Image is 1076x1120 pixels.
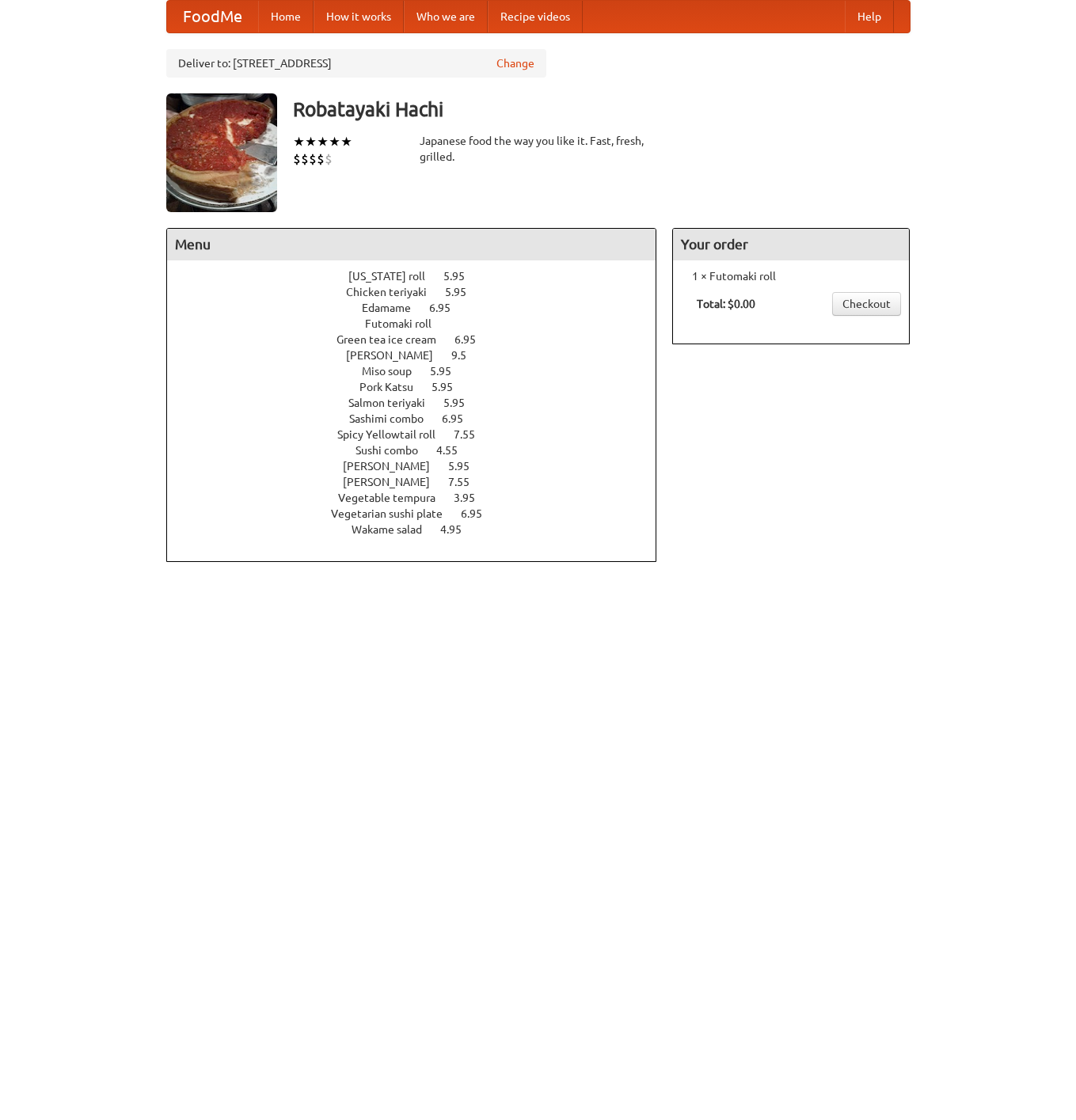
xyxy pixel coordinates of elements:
[365,317,447,330] span: Futomaki roll
[293,133,305,150] li: ★
[258,1,314,32] a: Home
[832,292,901,316] a: Checkout
[343,476,446,488] span: [PERSON_NAME]
[681,268,901,284] li: 1 × Futomaki roll
[845,1,894,32] a: Help
[355,444,434,457] span: Sushi combo
[488,1,583,32] a: Recipe videos
[359,381,429,393] span: Pork Katsu
[343,460,499,473] a: [PERSON_NAME] 5.95
[337,428,504,441] a: Spicy Yellowtail roll 7.55
[293,93,911,125] h3: Robatayaki Hachi
[362,302,427,314] span: Edamame
[305,133,317,150] li: ★
[338,492,504,504] a: Vegetable tempura 3.95
[293,150,301,168] li: $
[352,523,491,536] a: Wakame salad 4.95
[359,381,482,393] a: Pork Katsu 5.95
[362,365,428,378] span: Miso soup
[167,229,656,260] h4: Menu
[673,229,909,260] h4: Your order
[301,150,309,168] li: $
[336,333,505,346] a: Green tea ice cream 6.95
[314,1,404,32] a: How it works
[448,460,485,473] span: 5.95
[325,150,333,168] li: $
[432,381,469,393] span: 5.95
[340,133,352,150] li: ★
[346,286,496,298] a: Chicken teriyaki 5.95
[454,492,491,504] span: 3.95
[461,507,498,520] span: 6.95
[349,412,439,425] span: Sashimi combo
[362,302,480,314] a: Edamame 6.95
[331,507,511,520] a: Vegetarian sushi plate 6.95
[430,365,467,378] span: 5.95
[436,444,473,457] span: 4.55
[348,397,494,409] a: Salmon teriyaki 5.95
[331,507,458,520] span: Vegetarian sushi plate
[352,523,438,536] span: Wakame salad
[336,333,452,346] span: Green tea ice cream
[348,397,441,409] span: Salmon teriyaki
[166,49,546,78] div: Deliver to: [STREET_ADDRESS]
[329,133,340,150] li: ★
[404,1,488,32] a: Who we are
[167,1,258,32] a: FoodMe
[448,476,485,488] span: 7.55
[496,55,534,71] a: Change
[445,286,482,298] span: 5.95
[420,133,657,165] div: Japanese food the way you like it. Fast, fresh, grilled.
[346,349,449,362] span: [PERSON_NAME]
[429,302,466,314] span: 6.95
[443,397,481,409] span: 5.95
[337,428,451,441] span: Spicy Yellowtail roll
[343,476,499,488] a: [PERSON_NAME] 7.55
[440,523,477,536] span: 4.95
[166,93,277,212] img: angular.jpg
[348,270,441,283] span: [US_STATE] roll
[346,349,496,362] a: [PERSON_NAME] 9.5
[348,270,494,283] a: [US_STATE] roll 5.95
[355,444,487,457] a: Sushi combo 4.55
[454,428,491,441] span: 7.55
[317,150,325,168] li: $
[365,317,477,330] a: Futomaki roll
[338,492,451,504] span: Vegetable tempura
[317,133,329,150] li: ★
[442,412,479,425] span: 6.95
[697,298,755,310] b: Total: $0.00
[362,365,481,378] a: Miso soup 5.95
[343,460,446,473] span: [PERSON_NAME]
[443,270,481,283] span: 5.95
[346,286,443,298] span: Chicken teriyaki
[349,412,492,425] a: Sashimi combo 6.95
[309,150,317,168] li: $
[451,349,482,362] span: 9.5
[454,333,492,346] span: 6.95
